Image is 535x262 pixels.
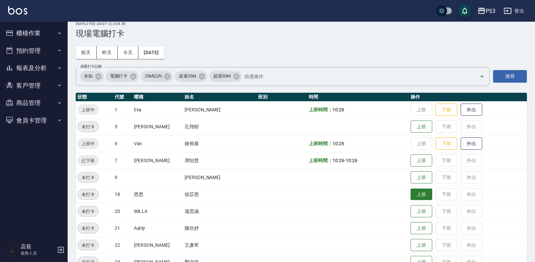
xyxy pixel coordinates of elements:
td: 恩恩 [132,186,183,203]
td: 徐苡恩 [183,186,256,203]
button: save [458,4,471,18]
span: 10:26 [346,158,357,163]
div: 未知 [80,71,104,82]
button: 櫃檯作業 [3,24,65,42]
span: 未打卡 [78,242,98,249]
td: [PERSON_NAME] [132,118,183,135]
img: Logo [8,6,27,15]
button: 上班 [411,189,432,200]
button: [DATE] [138,46,164,59]
span: 上班中 [77,140,99,147]
td: Ashly [132,220,183,237]
button: 商品管理 [3,94,65,112]
td: Eva [132,101,183,118]
button: 搜尋 [493,70,527,83]
span: 25M以內 [141,73,166,80]
button: PS3 [475,4,498,18]
button: 外出 [461,104,482,116]
div: PS3 [486,7,495,15]
span: 未打卡 [78,123,98,130]
b: 上班時間： [309,158,332,163]
button: 上班 [411,121,432,133]
span: 上班中 [77,106,99,113]
th: 班別 [256,93,307,102]
td: 陳欣妤 [183,220,256,237]
td: 王彥寯 [183,237,256,254]
td: WILLA [132,203,183,220]
th: 代號 [113,93,132,102]
img: Person [5,243,19,257]
div: 超過25M [175,71,207,82]
b: 上班時間： [309,141,332,146]
td: 7 [113,152,132,169]
td: [PERSON_NAME] [132,237,183,254]
span: 10:26 [332,141,344,146]
button: Open [476,71,487,82]
h3: 現場電腦打卡 [76,29,527,38]
td: [PERSON_NAME] [183,169,256,186]
td: 18 [113,186,132,203]
button: 上班 [411,222,432,235]
button: 今天 [118,46,139,59]
td: 1 [113,101,132,118]
td: 周怡慧 [183,152,256,169]
td: Van [132,135,183,152]
button: 下班 [436,137,457,150]
button: 昨天 [97,46,118,59]
button: 會員卡管理 [3,112,65,129]
div: 超過50M [209,71,242,82]
button: 上班 [411,205,432,218]
td: 9 [113,169,132,186]
td: 溫思涵 [183,203,256,220]
th: 操作 [409,93,527,102]
button: 上班 [411,154,432,167]
button: 前天 [76,46,97,59]
button: 預約管理 [3,42,65,60]
span: 未知 [80,73,97,80]
th: 姓名 [183,93,256,102]
button: 登出 [501,5,527,17]
td: 鍾侑展 [183,135,256,152]
span: 已下班 [77,157,99,164]
td: [PERSON_NAME] [132,152,183,169]
span: 10:26 [332,158,344,163]
span: 10:26 [332,107,344,112]
th: 暱稱 [132,93,183,102]
td: 孔翔郁 [183,118,256,135]
span: 未打卡 [78,208,98,215]
button: 下班 [436,104,457,116]
h2: Employee Daily Clock In [76,22,527,26]
span: 電腦打卡 [106,73,132,80]
b: 上班時間： [309,107,332,112]
label: 篩選打卡記錄 [80,64,102,69]
span: 未打卡 [78,225,98,232]
h5: 店長 [21,243,55,250]
td: 6 [113,135,132,152]
p: 服務人員 [21,250,55,256]
span: 未打卡 [78,174,98,181]
td: 21 [113,220,132,237]
span: 超過50M [209,73,235,80]
th: 時間 [307,93,409,102]
button: 客戶管理 [3,77,65,94]
td: 20 [113,203,132,220]
button: 報表及分析 [3,59,65,77]
td: [PERSON_NAME] [183,101,256,118]
input: 篩選條件 [243,70,468,82]
span: 未打卡 [78,191,98,198]
td: 22 [113,237,132,254]
td: 5 [113,118,132,135]
div: 25M以內 [141,71,173,82]
button: 上班 [411,239,432,252]
span: 超過25M [175,73,200,80]
th: 狀態 [76,93,113,102]
td: - [307,152,409,169]
button: 上班 [411,171,432,184]
button: 外出 [461,137,482,150]
div: 電腦打卡 [106,71,139,82]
